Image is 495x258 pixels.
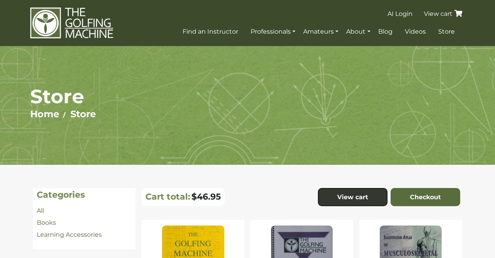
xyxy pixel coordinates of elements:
span: Store [438,28,455,35]
a: About [344,25,372,39]
a: Find an Instructor [181,25,240,39]
h1: Store [30,85,465,108]
p: Cart total: [145,191,190,202]
a: Checkout [391,188,460,207]
h4: Categories [37,190,132,200]
a: Books [37,219,56,226]
a: Store [436,25,457,39]
a: Store [70,108,96,120]
a: Amateurs [301,25,340,39]
a: Professionals [249,25,297,39]
a: Home [30,108,59,120]
span: Videos [405,28,426,35]
span: Blog [378,28,393,35]
a: Blog [376,25,394,39]
span: Find an Instructor [183,28,238,35]
img: The Golfing Machine [30,7,113,39]
a: Videos [403,25,428,39]
a: All [37,207,44,214]
span: $46.95 [191,191,221,202]
a: Learning Accessories [37,231,102,238]
a: View cart [423,10,465,17]
a: AI Login [386,7,415,21]
a: View cart [318,188,387,207]
span: AI Login [387,10,413,17]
